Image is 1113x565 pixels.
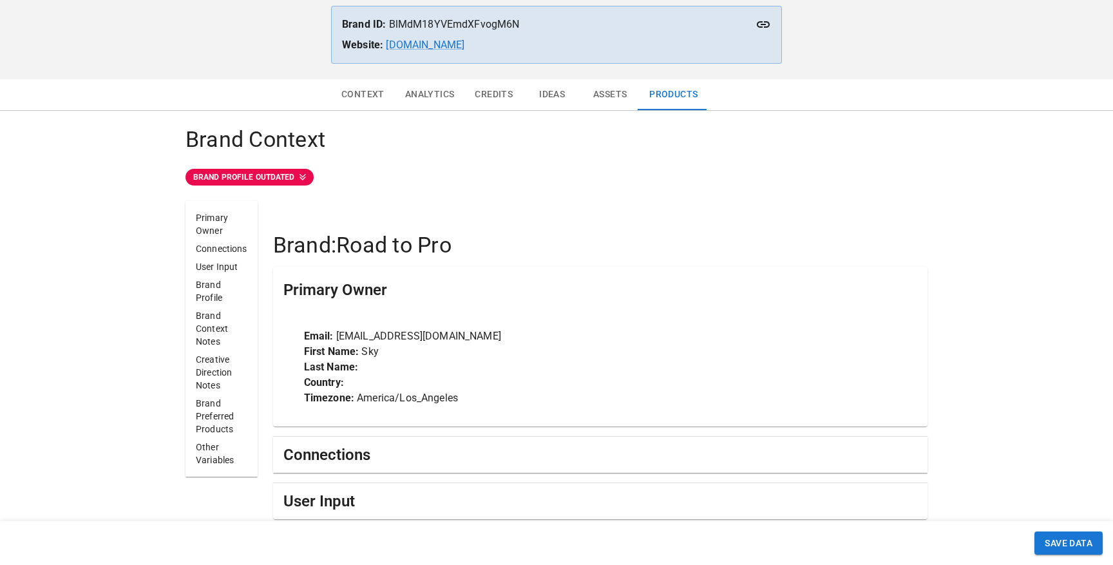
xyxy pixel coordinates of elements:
[304,345,359,358] strong: First Name:
[196,441,247,466] p: Other Variables
[196,260,247,273] p: User Input
[304,329,897,344] p: [EMAIL_ADDRESS][DOMAIN_NAME]
[196,397,247,436] p: Brand Preferred Products
[273,437,927,473] div: Connections
[283,445,370,465] h5: Connections
[342,39,383,51] strong: Website:
[185,169,927,186] a: BRAND PROFILE OUTDATED
[196,211,247,237] p: Primary Owner
[273,267,927,313] div: Primary Owner
[304,392,354,404] strong: Timezone:
[273,232,927,259] h4: Brand: Road to Pro
[273,483,927,519] div: User Input
[196,309,247,348] p: Brand Context Notes
[1034,531,1103,555] button: SAVE DATA
[304,361,359,373] strong: Last Name:
[342,18,386,30] strong: Brand ID:
[283,280,387,300] h5: Primary Owner
[464,79,523,110] button: Credits
[395,79,465,110] button: Analytics
[386,39,464,51] a: [DOMAIN_NAME]
[196,278,247,304] p: Brand Profile
[523,79,581,110] button: Ideas
[581,79,639,110] button: Assets
[185,126,927,153] h4: Brand Context
[342,17,771,32] p: BlMdM18YVEmdXFvogM6N
[196,353,247,392] p: Creative Direction Notes
[304,344,897,359] p: Sky
[639,79,708,110] button: Products
[304,376,344,388] strong: Country:
[304,390,897,406] p: America/Los_Angeles
[196,242,247,255] p: Connections
[331,79,395,110] button: Context
[283,491,355,512] h5: User Input
[193,171,294,183] p: BRAND PROFILE OUTDATED
[304,330,334,342] strong: Email:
